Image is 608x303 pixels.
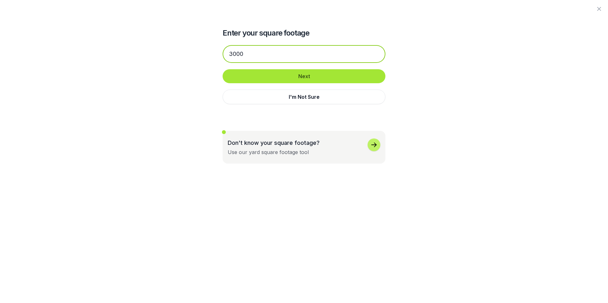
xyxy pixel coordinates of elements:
h2: Enter your square footage [223,28,385,38]
button: I'm Not Sure [223,90,385,104]
div: Use our yard square footage tool [228,148,309,156]
button: Next [223,69,385,83]
p: Don't know your square footage? [228,138,320,147]
button: Don't know your square footage?Use our yard square footage tool [223,131,385,164]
